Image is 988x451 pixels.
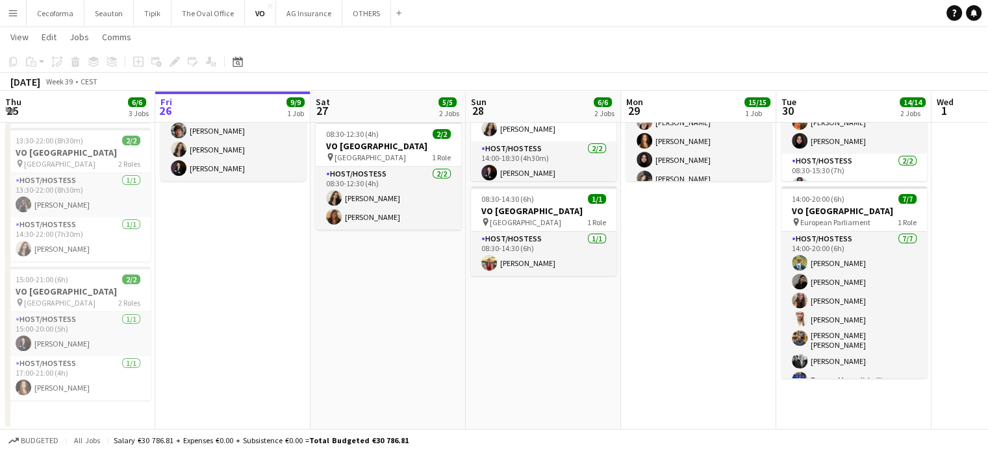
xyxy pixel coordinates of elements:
[779,103,796,118] span: 30
[438,97,457,107] span: 5/5
[122,136,140,145] span: 2/2
[160,96,172,108] span: Fri
[287,108,304,118] div: 1 Job
[594,108,614,118] div: 2 Jobs
[21,436,58,445] span: Budgeted
[5,96,21,108] span: Thu
[276,1,342,26] button: AG Insurance
[5,356,151,400] app-card-role: Host/Hostess1/117:00-21:00 (4h)[PERSON_NAME]
[70,31,89,43] span: Jobs
[5,312,151,356] app-card-role: Host/Hostess1/115:00-20:00 (5h)[PERSON_NAME]
[900,97,926,107] span: 14/14
[781,186,927,378] app-job-card: 14:00-20:00 (6h)7/7VO [GEOGRAPHIC_DATA] European Parliament1 RoleHost/Hostess7/714:00-20:00 (6h)[...
[134,1,171,26] button: Tipik
[587,217,606,227] span: 1 Role
[5,128,151,262] app-job-card: 13:30-22:00 (8h30m)2/2VO [GEOGRAPHIC_DATA] [GEOGRAPHIC_DATA]2 RolesHost/Hostess1/113:30-22:00 (8h...
[432,152,451,162] span: 1 Role
[316,140,461,152] h3: VO [GEOGRAPHIC_DATA]
[800,217,870,227] span: European Parliament
[898,217,917,227] span: 1 Role
[335,152,406,162] span: [GEOGRAPHIC_DATA]
[118,159,140,169] span: 2 Roles
[114,435,409,445] div: Salary €30 786.81 + Expenses €0.00 + Subsistence €0.00 =
[24,159,95,169] span: [GEOGRAPHIC_DATA]
[471,186,616,276] app-job-card: 08:30-14:30 (6h)1/1VO [GEOGRAPHIC_DATA] [GEOGRAPHIC_DATA]1 RoleHost/Hostess1/108:30-14:30 (6h)[PE...
[10,75,40,88] div: [DATE]
[588,194,606,204] span: 1/1
[10,31,29,43] span: View
[781,205,927,217] h3: VO [GEOGRAPHIC_DATA]
[792,194,844,204] span: 14:00-20:00 (6h)
[16,274,68,284] span: 15:00-21:00 (6h)
[433,129,451,139] span: 2/2
[439,108,459,118] div: 2 Jobs
[326,129,379,139] span: 08:30-12:30 (4h)
[624,103,643,118] span: 29
[6,433,60,448] button: Budgeted
[102,31,131,43] span: Comms
[36,29,62,45] a: Edit
[128,97,146,107] span: 6/6
[316,167,461,230] app-card-role: Host/Hostess2/208:30-12:30 (4h)[PERSON_NAME][PERSON_NAME]
[937,96,954,108] span: Wed
[171,1,245,26] button: The Oval Office
[5,267,151,400] app-job-card: 15:00-21:00 (6h)2/2VO [GEOGRAPHIC_DATA] [GEOGRAPHIC_DATA]2 RolesHost/Hostess1/115:00-20:00 (5h)[P...
[5,147,151,158] h3: VO [GEOGRAPHIC_DATA]
[5,217,151,262] app-card-role: Host/Hostess1/114:30-22:00 (7h30m)[PERSON_NAME]
[471,96,487,108] span: Sun
[469,103,487,118] span: 28
[71,435,103,445] span: All jobs
[286,97,305,107] span: 9/9
[122,274,140,284] span: 2/2
[316,121,461,230] app-job-card: 08:30-12:30 (4h)2/2VO [GEOGRAPHIC_DATA] [GEOGRAPHIC_DATA]1 RoleHost/Hostess2/208:30-12:30 (4h)[PE...
[43,77,75,86] span: Week 39
[160,80,306,181] app-card-role: Host/Hostess4/415:15-21:45 (6h30m)[PERSON_NAME][PERSON_NAME][PERSON_NAME][PERSON_NAME]
[129,108,149,118] div: 3 Jobs
[900,108,925,118] div: 2 Jobs
[16,136,83,145] span: 13:30-22:00 (8h30m)
[594,97,612,107] span: 6/6
[309,435,409,445] span: Total Budgeted €30 786.81
[81,77,97,86] div: CEST
[481,194,534,204] span: 08:30-14:30 (6h)
[471,205,616,217] h3: VO [GEOGRAPHIC_DATA]
[626,96,643,108] span: Mon
[744,97,770,107] span: 15/15
[245,1,276,26] button: VO
[5,286,151,297] h3: VO [GEOGRAPHIC_DATA]
[158,103,172,118] span: 26
[471,141,616,204] app-card-role: Host/Hostess2/214:00-18:30 (4h30m)[PERSON_NAME]
[5,173,151,217] app-card-role: Host/Hostess1/113:30-22:00 (8h30m)[PERSON_NAME]
[314,103,330,118] span: 27
[898,194,917,204] span: 7/7
[3,103,21,118] span: 25
[471,232,616,276] app-card-role: Host/Hostess1/108:30-14:30 (6h)[PERSON_NAME]
[745,108,770,118] div: 1 Job
[5,29,34,45] a: View
[781,154,927,217] app-card-role: Host/Hostess2/208:30-15:30 (7h)[PERSON_NAME]
[490,217,561,227] span: [GEOGRAPHIC_DATA]
[84,1,134,26] button: Seauton
[781,232,927,393] app-card-role: Host/Hostess7/714:00-20:00 (6h)[PERSON_NAME][PERSON_NAME][PERSON_NAME][PERSON_NAME][PERSON_NAME] ...
[118,298,140,308] span: 2 Roles
[935,103,954,118] span: 1
[64,29,94,45] a: Jobs
[342,1,391,26] button: OTHERS
[316,96,330,108] span: Sat
[42,31,57,43] span: Edit
[27,1,84,26] button: Cecoforma
[24,298,95,308] span: [GEOGRAPHIC_DATA]
[781,96,796,108] span: Tue
[97,29,136,45] a: Comms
